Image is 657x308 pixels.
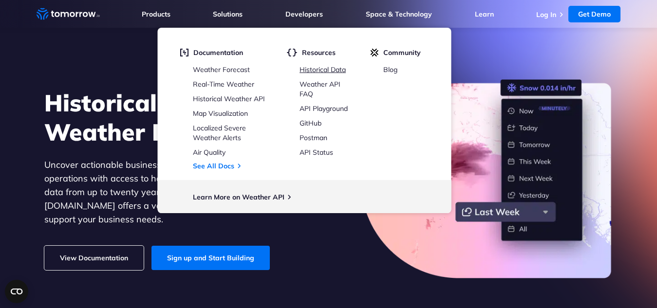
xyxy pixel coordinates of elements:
[366,10,432,18] a: Space & Technology
[370,48,378,57] img: tio-c.svg
[383,48,421,57] span: Community
[193,148,225,157] a: Air Quality
[37,7,100,21] a: Home link
[383,65,397,74] a: Blog
[213,10,243,18] a: Solutions
[193,193,284,201] a: Learn More on Weather API
[142,10,170,18] a: Products
[361,79,613,279] img: historical-weather-data.png.webp
[193,48,243,57] span: Documentation
[193,65,250,74] a: Weather Forecast
[568,6,620,22] a: Get Demo
[300,148,333,157] a: API Status
[300,65,346,74] a: Historical Data
[5,280,28,303] button: Open CMP widget
[151,246,270,270] a: Sign up and Start Building
[44,88,312,146] h1: Historical Weather Data
[300,80,340,98] a: Weather API FAQ
[300,104,348,113] a: API Playground
[44,246,144,270] a: View Documentation
[536,10,556,19] a: Log In
[475,10,494,18] a: Learn
[300,119,321,127] a: GitHub
[193,162,234,170] a: See All Docs
[193,109,248,118] a: Map Visualization
[44,158,312,226] p: Uncover actionable business insights and optimize your operations with access to hourly and daily...
[300,133,327,142] a: Postman
[285,10,323,18] a: Developers
[193,94,265,103] a: Historical Weather API
[302,48,336,57] span: Resources
[193,124,246,142] a: Localized Severe Weather Alerts
[193,80,254,89] a: Real-Time Weather
[180,48,188,57] img: doc.svg
[286,48,297,57] img: brackets.svg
